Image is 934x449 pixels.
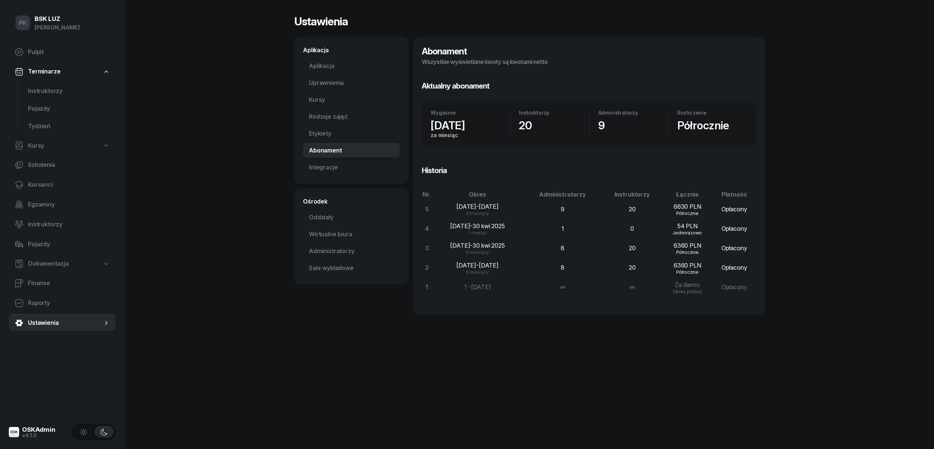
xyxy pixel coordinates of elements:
[28,318,103,328] span: Ustawienia
[35,16,80,22] div: BSK LUZ
[712,238,756,258] td: Opłacony
[9,137,116,154] a: Kursy
[431,132,510,138] div: za miesiąc
[519,119,589,132] div: 20
[663,230,712,235] div: Jednorazowo
[9,314,116,332] a: Ustawienia
[663,211,712,216] div: Półrocznie
[602,199,662,219] td: 20
[602,219,662,238] td: 0
[523,238,602,258] td: 8
[663,289,712,294] div: Okres próbny
[432,222,523,235] div: -
[598,119,668,132] div: 9
[303,197,400,206] div: Ośrodek
[22,118,116,135] a: Tydzień
[22,427,56,433] div: OSKAdmin
[519,109,589,116] div: Instruktorzy
[523,258,602,277] td: 8
[28,180,110,190] span: Kursanci
[712,219,756,238] td: Opłacony
[432,202,523,216] div: -
[677,109,747,116] div: Rozliczenie
[9,63,116,80] a: Terminarze
[677,222,698,230] span: 54 PLN
[431,119,465,132] span: [DATE]
[28,86,110,96] span: Instruktorzy
[422,80,756,92] h3: Aktualny abonament
[9,196,116,213] a: Egzaminy
[422,57,756,67] h4: Wszystkie wyświetlane kwoty są kwotami netto
[303,261,400,276] a: Sale wykładowe
[28,279,110,288] span: Finanse
[712,199,756,219] td: Opłacony
[22,100,116,118] a: Pojazdy
[712,190,756,199] th: Płatność
[303,160,400,175] a: Integracje
[9,43,116,61] a: Pulpit
[22,433,56,438] div: v4.1.0
[303,93,400,107] a: Kursy
[28,67,60,76] span: Terminarze
[422,190,432,199] th: Nr.
[674,203,701,210] span: 6630 PLN
[9,294,116,312] a: Raporty
[662,190,712,199] th: Łącznie
[523,199,602,219] td: 9
[9,176,116,194] a: Kursanci
[28,220,110,229] span: Instruktorzy
[19,20,27,26] span: PK
[9,216,116,233] a: Instruktorzy
[303,210,400,225] a: Oddziały
[28,240,110,249] span: Pojazdy
[456,262,476,269] span: [DATE]
[422,277,432,297] td: 1
[294,15,348,28] h1: Ustawienia
[303,244,400,259] a: Administratorzy
[432,283,523,291] div: ? -
[22,82,116,100] a: Instruktorzy
[432,270,523,274] div: 6 miesięcy
[422,199,432,219] td: 5
[422,46,756,57] h2: Abonament
[456,203,476,210] span: [DATE]
[9,255,116,272] a: Dokumentacja
[28,200,110,209] span: Egzaminy
[9,427,19,437] img: logo-xs@2x.png
[303,76,400,90] a: Uprawnienia
[598,109,668,116] div: Administratorzy
[473,222,505,230] span: 30 kwi 2025
[422,258,432,277] td: 2
[674,242,701,249] span: 6360 PLN
[303,109,400,124] a: Rodzaje zajęć
[303,227,400,242] a: Wirtualne biura
[28,141,44,151] span: Kursy
[674,262,701,269] span: 6360 PLN
[479,262,499,269] span: [DATE]
[663,250,712,255] div: Półrocznie
[523,219,602,238] td: 1
[422,219,432,238] td: 4
[471,283,491,291] span: [DATE]
[602,277,662,297] td: ∞
[422,238,432,258] td: 3
[473,242,505,249] span: 30 kwi 2025
[28,104,110,114] span: Pojazdy
[303,126,400,141] a: Etykiety
[35,23,80,32] div: [PERSON_NAME]
[9,274,116,292] a: Finanse
[523,190,602,199] th: Administratorzy
[602,258,662,277] td: 20
[432,250,523,255] div: 6 miesięcy
[523,277,602,297] td: ∞
[663,270,712,274] div: Półrocznie
[677,119,747,132] div: Półrocznie
[432,241,523,255] div: -
[432,211,523,216] div: 6 miesięcy
[9,156,116,174] a: Szkolenia
[602,238,662,258] td: 20
[28,47,110,57] span: Pulpit
[303,46,400,54] div: Aplikacja
[602,190,662,199] th: Instruktorzy
[450,242,470,249] span: [DATE]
